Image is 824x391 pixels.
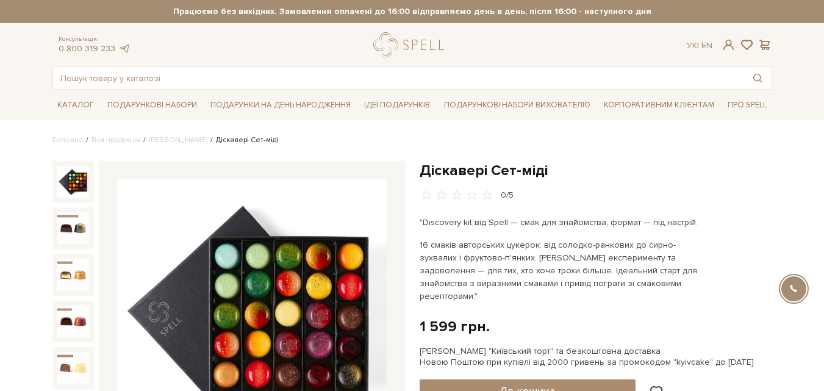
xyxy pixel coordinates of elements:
div: [PERSON_NAME] "Київський торт" та безкоштовна доставка Новою Поштою при купівлі від 2000 гривень ... [420,346,772,368]
a: Про Spell [723,96,772,115]
div: 0/5 [501,190,514,201]
a: [PERSON_NAME] [149,135,207,145]
li: Діскавері Сет-міді [207,135,278,146]
img: Діскавері Сет-міді [57,212,89,244]
a: Ідеї подарунків [359,96,435,115]
a: Корпоративним клієнтам [599,95,719,115]
a: Вся продукція [91,135,140,145]
img: Діскавері Сет-міді [57,352,89,384]
span: Консультація: [59,35,131,43]
a: logo [373,32,450,57]
span: | [697,40,699,51]
p: "Discovery kit від Spell — смак для знайомства, формат — під настрій. [420,216,706,229]
h1: Діскавері Сет-міді [420,161,772,180]
img: Діскавері Сет-міді [57,306,89,337]
a: Каталог [52,96,99,115]
input: Пошук товару у каталозі [53,67,743,89]
a: En [701,40,712,51]
a: Подарункові набори [102,96,202,115]
img: Діскавері Сет-міді [57,259,89,290]
a: Подарунки на День народження [206,96,356,115]
strong: Працюємо без вихідних. Замовлення оплачені до 16:00 відправляємо день в день, після 16:00 - насту... [52,6,772,17]
a: Головна [52,135,83,145]
a: 0 800 319 233 [59,43,115,54]
button: Пошук товару у каталозі [743,67,772,89]
p: 16 смаків авторських цукерок: від солодко-ранкових до сирно-зухвалих і фруктово-п'янких. [PERSON_... [420,239,706,303]
a: Подарункові набори вихователю [439,95,595,115]
a: telegram [118,43,131,54]
div: 1 599 грн. [420,317,490,336]
div: Ук [687,40,712,51]
img: Діскавері Сет-міді [57,166,89,198]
